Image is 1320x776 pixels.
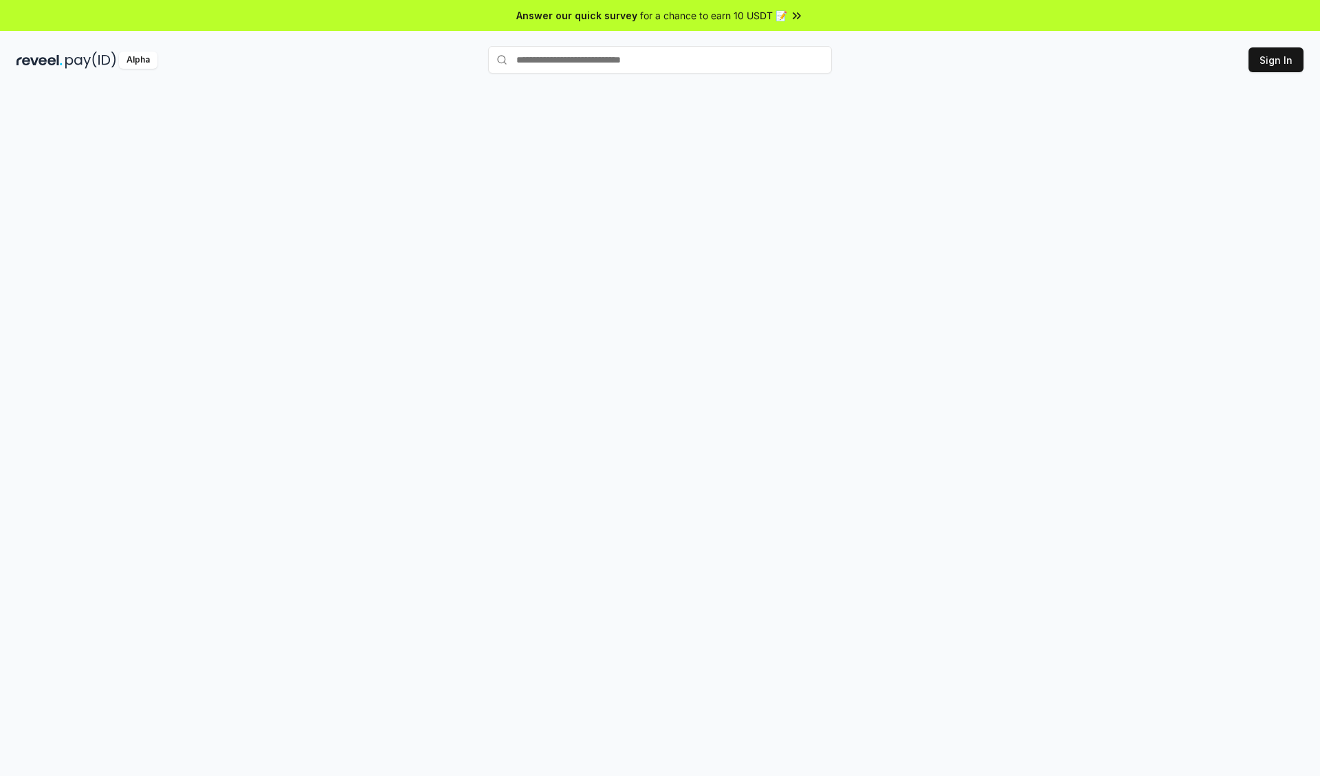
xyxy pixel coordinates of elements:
div: Alpha [119,52,157,69]
img: reveel_dark [16,52,63,69]
button: Sign In [1248,47,1303,72]
img: pay_id [65,52,116,69]
span: Answer our quick survey [516,8,637,23]
span: for a chance to earn 10 USDT 📝 [640,8,787,23]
